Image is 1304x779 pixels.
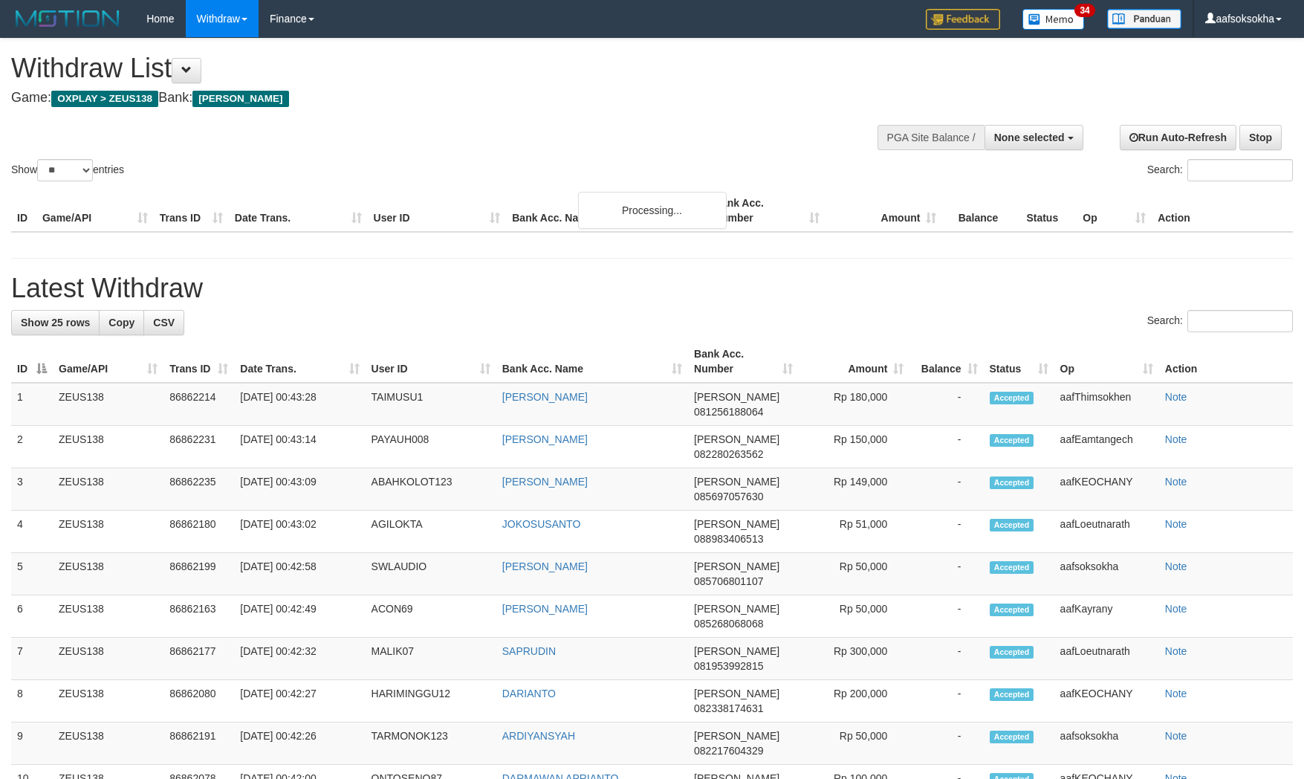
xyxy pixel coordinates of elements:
[53,553,163,595] td: ZEUS138
[1147,310,1293,332] label: Search:
[502,433,588,445] a: [PERSON_NAME]
[694,618,763,630] span: Copy 085268068068 to clipboard
[909,638,983,680] td: -
[163,340,234,383] th: Trans ID: activate to sort column ascending
[1022,9,1085,30] img: Button%20Memo.svg
[909,680,983,723] td: -
[153,317,175,329] span: CSV
[1074,4,1094,17] span: 34
[229,190,368,232] th: Date Trans.
[799,511,909,553] td: Rp 51,000
[234,383,365,426] td: [DATE] 00:43:28
[53,638,163,680] td: ZEUS138
[990,519,1034,531] span: Accepted
[909,383,983,426] td: -
[11,595,53,638] td: 6
[1147,159,1293,181] label: Search:
[878,125,985,150] div: PGA Site Balance /
[11,274,1293,303] h1: Latest Withdraw
[1054,595,1159,638] td: aafKayrany
[694,730,779,742] span: [PERSON_NAME]
[984,340,1054,383] th: Status: activate to sort column ascending
[53,383,163,426] td: ZEUS138
[53,595,163,638] td: ZEUS138
[1054,638,1159,680] td: aafLoeutnarath
[11,680,53,723] td: 8
[53,340,163,383] th: Game/API: activate to sort column ascending
[985,125,1083,150] button: None selected
[708,190,825,232] th: Bank Acc. Number
[1165,645,1187,657] a: Note
[1020,190,1077,232] th: Status
[1054,553,1159,595] td: aafsoksokha
[1054,511,1159,553] td: aafLoeutnarath
[368,190,507,232] th: User ID
[163,595,234,638] td: 86862163
[799,340,909,383] th: Amount: activate to sort column ascending
[909,426,983,468] td: -
[53,511,163,553] td: ZEUS138
[1054,723,1159,765] td: aafsoksokha
[1054,426,1159,468] td: aafEamtangech
[1159,340,1293,383] th: Action
[1152,190,1293,232] th: Action
[694,688,779,699] span: [PERSON_NAME]
[366,638,496,680] td: MALIK07
[1187,159,1293,181] input: Search:
[366,468,496,511] td: ABAHKOLOT123
[366,553,496,595] td: SWLAUDIO
[578,192,727,229] div: Processing...
[694,560,779,572] span: [PERSON_NAME]
[99,310,144,335] a: Copy
[506,190,708,232] th: Bank Acc. Name
[53,426,163,468] td: ZEUS138
[163,680,234,723] td: 86862080
[990,731,1034,743] span: Accepted
[11,468,53,511] td: 3
[990,476,1034,489] span: Accepted
[1120,125,1236,150] a: Run Auto-Refresh
[694,433,779,445] span: [PERSON_NAME]
[694,645,779,657] span: [PERSON_NAME]
[11,54,854,83] h1: Withdraw List
[1054,340,1159,383] th: Op: activate to sort column ascending
[942,190,1020,232] th: Balance
[694,702,763,714] span: Copy 082338174631 to clipboard
[366,426,496,468] td: PAYAUH008
[909,553,983,595] td: -
[1165,518,1187,530] a: Note
[694,603,779,615] span: [PERSON_NAME]
[688,340,799,383] th: Bank Acc. Number: activate to sort column ascending
[909,511,983,553] td: -
[502,518,581,530] a: JOKOSUSANTO
[909,340,983,383] th: Balance: activate to sort column ascending
[694,476,779,488] span: [PERSON_NAME]
[37,159,93,181] select: Showentries
[234,595,365,638] td: [DATE] 00:42:49
[799,553,909,595] td: Rp 50,000
[366,511,496,553] td: AGILOKTA
[366,340,496,383] th: User ID: activate to sort column ascending
[234,511,365,553] td: [DATE] 00:43:02
[1077,190,1152,232] th: Op
[11,723,53,765] td: 9
[366,723,496,765] td: TARMONOK123
[990,561,1034,574] span: Accepted
[502,603,588,615] a: [PERSON_NAME]
[990,688,1034,701] span: Accepted
[502,391,588,403] a: [PERSON_NAME]
[799,638,909,680] td: Rp 300,000
[36,190,154,232] th: Game/API
[163,383,234,426] td: 86862214
[53,680,163,723] td: ZEUS138
[799,426,909,468] td: Rp 150,000
[11,159,124,181] label: Show entries
[694,660,763,672] span: Copy 081953992815 to clipboard
[799,723,909,765] td: Rp 50,000
[11,340,53,383] th: ID: activate to sort column descending
[909,723,983,765] td: -
[163,723,234,765] td: 86862191
[1054,383,1159,426] td: aafThimsokhen
[990,646,1034,659] span: Accepted
[502,730,575,742] a: ARDIYANSYAH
